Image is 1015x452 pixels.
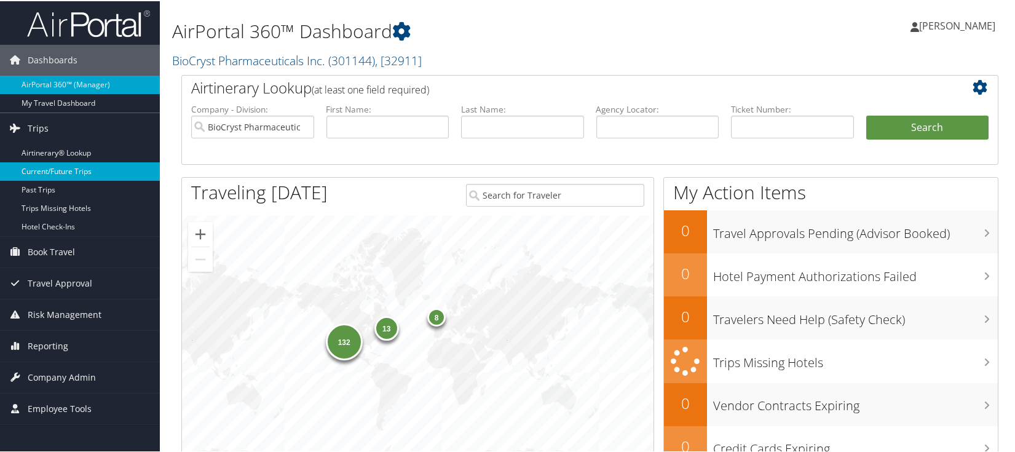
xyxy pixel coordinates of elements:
[326,322,363,359] div: 132
[731,102,854,114] label: Ticket Number:
[172,51,422,68] a: BioCryst Pharmaceuticals Inc.
[664,262,707,283] h2: 0
[328,51,375,68] span: ( 301144 )
[28,361,96,392] span: Company Admin
[28,392,92,423] span: Employee Tools
[28,267,92,298] span: Travel Approval
[28,330,68,360] span: Reporting
[375,51,422,68] span: , [ 32911 ]
[713,218,998,241] h3: Travel Approvals Pending (Advisor Booked)
[188,221,213,245] button: Zoom in
[28,298,101,329] span: Risk Management
[188,246,213,271] button: Zoom out
[664,382,998,425] a: 0Vendor Contracts Expiring
[664,392,707,413] h2: 0
[713,347,998,370] h3: Trips Missing Hotels
[312,82,429,95] span: (at least one field required)
[326,102,449,114] label: First Name:
[461,102,584,114] label: Last Name:
[596,102,719,114] label: Agency Locator:
[713,304,998,327] h3: Travelers Need Help (Safety Check)
[428,306,446,325] div: 8
[28,44,77,74] span: Dashboards
[664,338,998,382] a: Trips Missing Hotels
[172,17,729,43] h1: AirPortal 360™ Dashboard
[664,178,998,204] h1: My Action Items
[919,18,995,31] span: [PERSON_NAME]
[664,295,998,338] a: 0Travelers Need Help (Safety Check)
[713,390,998,413] h3: Vendor Contracts Expiring
[191,178,328,204] h1: Traveling [DATE]
[866,114,989,139] button: Search
[466,183,644,205] input: Search for Traveler
[713,261,998,284] h3: Hotel Payment Authorizations Failed
[191,76,920,97] h2: Airtinerary Lookup
[191,102,314,114] label: Company - Division:
[28,112,49,143] span: Trips
[664,209,998,252] a: 0Travel Approvals Pending (Advisor Booked)
[28,236,75,266] span: Book Travel
[664,219,707,240] h2: 0
[27,8,150,37] img: airportal-logo.png
[910,6,1008,43] a: [PERSON_NAME]
[664,252,998,295] a: 0Hotel Payment Authorizations Failed
[664,305,707,326] h2: 0
[374,315,399,339] div: 13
